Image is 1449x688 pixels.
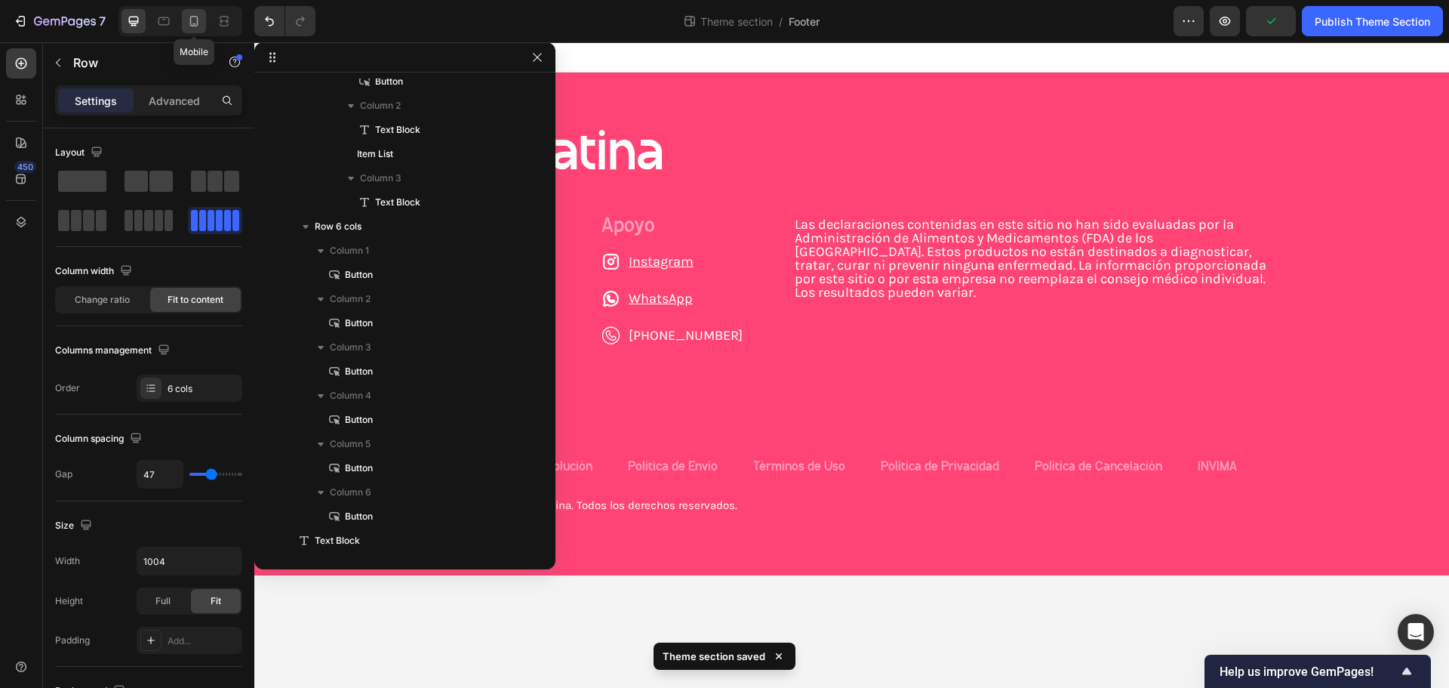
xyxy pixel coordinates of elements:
[6,6,112,36] button: 7
[1302,6,1443,36] button: Publish Theme Section
[73,54,202,72] p: Row
[220,458,975,469] p: ©2025 Rosa Latina. Todos los derechos reservados.
[780,418,908,433] a: Política de Cancelación
[168,293,223,307] span: Fit to content
[499,418,591,432] p: Términos de Uso
[55,467,72,481] div: Gap
[55,554,80,568] div: Width
[145,418,338,432] p: Política de Reembolso y Devolución
[345,364,373,379] span: Button
[345,316,373,331] span: Button
[360,98,401,113] span: Column 2
[1398,614,1434,650] div: Open Intercom Messenger
[55,143,106,163] div: Layout
[943,418,983,433] a: INVIMA
[168,634,238,648] div: Add...
[375,122,420,137] span: Text Block
[345,509,373,524] span: Button
[137,461,183,488] input: Auto
[779,14,783,29] span: /
[55,594,83,608] div: Height
[626,418,745,433] a: Política de Privacidad
[330,388,371,403] span: Column 4
[347,174,401,195] p: Apoyo
[789,14,820,29] span: Footer
[1220,662,1416,680] button: Show survey - Help us improve GemPages!
[99,12,106,30] p: 7
[254,42,1449,688] iframe: Design area
[499,418,591,433] a: Términos de Uso
[1220,665,1398,679] span: Help us improve GemPages!
[330,437,371,452] span: Column 5
[663,649,765,664] p: Theme section saved
[374,418,463,433] a: Política de Envío
[374,418,463,432] p: Política de Envío
[75,93,117,109] p: Settings
[345,412,373,427] span: Button
[943,418,983,432] p: INVIMA
[375,74,403,89] span: Button
[330,292,371,307] span: Column 2
[345,267,373,282] span: Button
[374,211,439,227] a: Instagram
[155,594,171,608] span: Full
[14,161,36,173] div: 450
[357,147,393,162] span: Item List
[345,461,373,476] span: Button
[360,171,401,186] span: Column 3
[315,219,361,234] span: Row 6 cols
[375,195,420,210] span: Text Block
[145,418,338,433] a: Política de Reembolso y Devolución
[374,248,438,264] a: WhatsApp
[374,285,488,301] span: [PHONE_NUMBER]
[55,381,80,395] div: Order
[211,594,221,608] span: Fit
[330,485,371,500] span: Column 6
[55,261,135,282] div: Column width
[168,382,238,396] div: 6 cols
[55,634,90,647] div: Padding
[254,6,315,36] div: Undo/Redo
[697,14,776,29] span: Theme section
[540,175,1014,257] p: Las declaraciones contenidas en este sitio no han sido evaluadas por la Administración de Aliment...
[75,293,130,307] span: Change ratio
[330,243,369,258] span: Column 1
[55,429,145,449] div: Column spacing
[780,418,908,432] p: Política de Cancelación
[55,341,173,361] div: Columns management
[330,340,371,355] span: Column 3
[137,548,241,575] input: Auto
[149,93,200,109] p: Advanced
[315,533,360,548] span: Text Block
[1315,14,1430,29] div: Publish Theme Section
[55,516,95,536] div: Size
[626,418,745,432] p: Política de Privacidad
